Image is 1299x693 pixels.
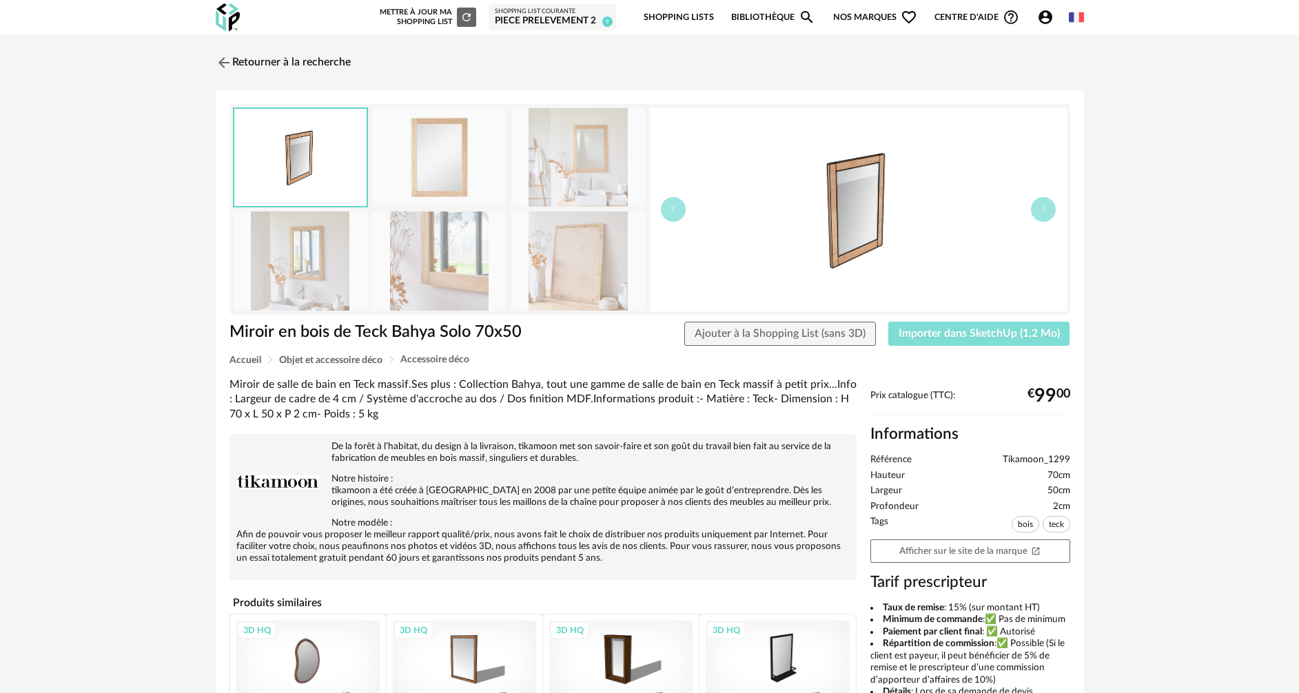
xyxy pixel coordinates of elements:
[393,621,433,639] div: 3D HQ
[229,355,261,365] span: Accueil
[216,48,351,78] a: Retourner à la recherche
[1027,391,1070,402] div: € 00
[695,328,866,339] span: Ajouter à la Shopping List (sans 3D)
[1003,454,1070,466] span: Tikamoon_1299
[372,108,506,207] img: miroir-en-teck-massif-bahya-70x50-cm-1299
[1037,9,1060,25] span: Account Circle icon
[237,621,277,639] div: 3D HQ
[1003,9,1019,25] span: Help Circle Outline icon
[899,328,1060,339] span: Importer dans SketchUp (1,2 Mo)
[833,1,917,34] span: Nos marques
[1034,391,1056,402] span: 99
[650,107,1067,311] img: thumbnail.png
[236,517,850,564] p: Notre modèle : Afin de pouvoir vous proposer le meilleur rapport qualité/prix, nous avons fait le...
[511,211,645,310] img: miroir-en-teck-massif-bahya-70x50-cm-1299
[799,9,815,25] span: Magnify icon
[550,621,590,639] div: 3D HQ
[234,211,367,310] img: miroir-en-teck-massif-bahya-70x50-cm-1299
[870,424,1070,444] h2: Informations
[229,592,857,613] h4: Produits similaires
[1012,516,1039,532] span: bois
[706,621,746,639] div: 3D HQ
[377,8,476,27] div: Mettre à jour ma Shopping List
[495,8,610,28] a: Shopping List courante PIECE PRELEVEMENT 2 9
[870,485,902,497] span: Largeur
[901,9,917,25] span: Heart Outline icon
[1043,516,1070,532] span: teck
[229,355,1070,365] div: Breadcrumb
[934,9,1019,25] span: Centre d'aideHelp Circle Outline icon
[236,441,850,464] p: De la forêt à l’habitat, du design à la livraison, tikamoon met son savoir-faire et son goût du t...
[870,454,912,466] span: Référence
[229,377,857,422] div: Miroir de salle de bain en Teck massif.Ses plus : Collection Bahya, tout une gamme de salle de ba...
[1069,10,1084,25] img: fr
[495,8,610,16] div: Shopping List courante
[229,322,572,343] h1: Miroir en bois de Teck Bahya Solo 70x50
[870,638,1070,686] li: :✅ Possible (Si le client est payeur, il peut bénéficier de 5% de remise et le prescripteur d’une...
[279,355,382,365] span: Objet et accessoire déco
[870,539,1070,563] a: Afficher sur le site de la marqueOpen In New icon
[888,322,1070,346] button: Importer dans SketchUp (1,2 Mo)
[460,13,473,21] span: Refresh icon
[1047,470,1070,482] span: 70cm
[400,355,469,364] span: Accessoire déco
[870,501,919,513] span: Profondeur
[1047,485,1070,497] span: 50cm
[883,627,982,637] b: Paiement par client final
[870,470,905,482] span: Hauteur
[883,639,994,648] b: Répartition de commission
[870,572,1070,592] h3: Tarif prescripteur
[1053,501,1070,513] span: 2cm
[870,614,1070,626] li: :✅ Pas de minimum
[372,211,506,310] img: miroir-en-teck-massif-bahya-70x50-cm-1299
[511,108,645,207] img: miroir-en-teck-massif-bahya-70x50-cm-1299
[870,602,1070,614] li: : 15% (sur montant HT)
[684,322,876,346] button: Ajouter à la Shopping List (sans 3D)
[234,109,367,206] img: thumbnail.png
[883,603,944,612] b: Taux de remise
[236,473,850,508] p: Notre histoire : tikamoon a été créée à [GEOGRAPHIC_DATA] en 2008 par une petite équipe animée pa...
[602,17,613,27] span: 9
[216,54,232,71] img: svg+xml;base64,PHN2ZyB3aWR0aD0iMjQiIGhlaWdodD0iMjQiIHZpZXdCb3g9IjAgMCAyNCAyNCIgZmlsbD0ibm9uZSIgeG...
[731,1,815,34] a: BibliothèqueMagnify icon
[870,626,1070,639] li: : ✅ Autorisé
[1031,546,1041,555] span: Open In New icon
[870,390,1070,415] div: Prix catalogue (TTC):
[216,3,240,32] img: OXP
[870,516,888,536] span: Tags
[644,1,714,34] a: Shopping Lists
[236,441,319,524] img: brand logo
[495,15,610,28] div: PIECE PRELEVEMENT 2
[1037,9,1054,25] span: Account Circle icon
[883,614,983,624] b: Minimum de commande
